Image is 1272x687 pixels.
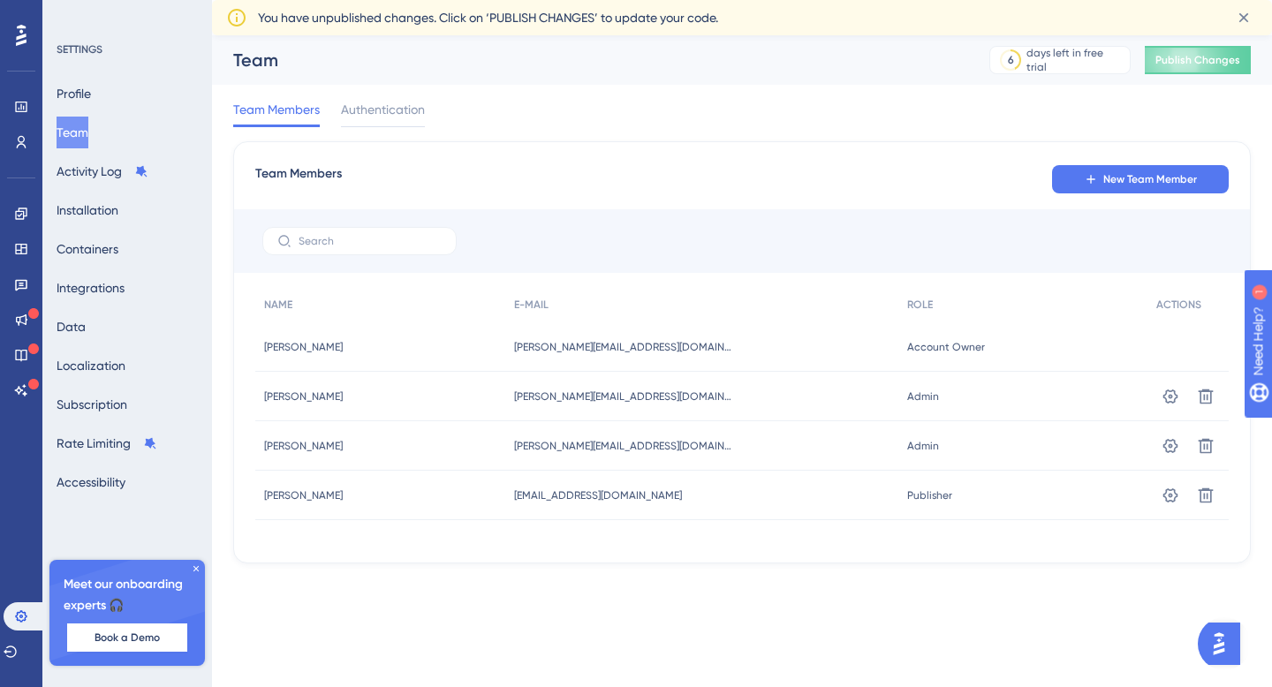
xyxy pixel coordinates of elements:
span: ACTIONS [1156,298,1201,312]
button: Localization [57,350,125,381]
span: Admin [907,439,939,453]
button: Book a Demo [67,623,187,652]
span: Book a Demo [95,630,160,645]
span: Team Members [233,99,320,120]
span: [PERSON_NAME] [264,439,343,453]
span: Account Owner [907,340,985,354]
button: Data [57,311,86,343]
button: Publish Changes [1145,46,1251,74]
span: Authentication [341,99,425,120]
div: 6 [1008,53,1014,67]
span: [PERSON_NAME] [264,340,343,354]
input: Search [299,235,442,247]
span: NAME [264,298,292,312]
div: Team [233,48,945,72]
button: Subscription [57,389,127,420]
span: Admin [907,389,939,404]
span: Publish Changes [1155,53,1240,67]
div: 1 [123,9,128,23]
span: [PERSON_NAME] [264,389,343,404]
span: You have unpublished changes. Click on ‘PUBLISH CHANGES’ to update your code. [258,7,718,28]
span: [EMAIL_ADDRESS][DOMAIN_NAME] [514,488,682,502]
button: Rate Limiting [57,427,157,459]
button: New Team Member [1052,165,1229,193]
button: Integrations [57,272,125,304]
button: Team [57,117,88,148]
span: ROLE [907,298,933,312]
span: [PERSON_NAME][EMAIL_ADDRESS][DOMAIN_NAME] [514,389,735,404]
div: SETTINGS [57,42,200,57]
span: Need Help? [42,4,110,26]
button: Accessibility [57,466,125,498]
button: Profile [57,78,91,109]
button: Installation [57,194,118,226]
button: Activity Log [57,155,148,187]
span: Team Members [255,163,342,195]
span: Meet our onboarding experts 🎧 [64,574,191,616]
div: days left in free trial [1026,46,1124,74]
span: [PERSON_NAME] [264,488,343,502]
span: [PERSON_NAME][EMAIL_ADDRESS][DOMAIN_NAME] [514,340,735,354]
span: [PERSON_NAME][EMAIL_ADDRESS][DOMAIN_NAME] [514,439,735,453]
span: Publisher [907,488,952,502]
iframe: UserGuiding AI Assistant Launcher [1198,617,1251,670]
span: New Team Member [1103,172,1197,186]
button: Containers [57,233,118,265]
span: E-MAIL [514,298,549,312]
